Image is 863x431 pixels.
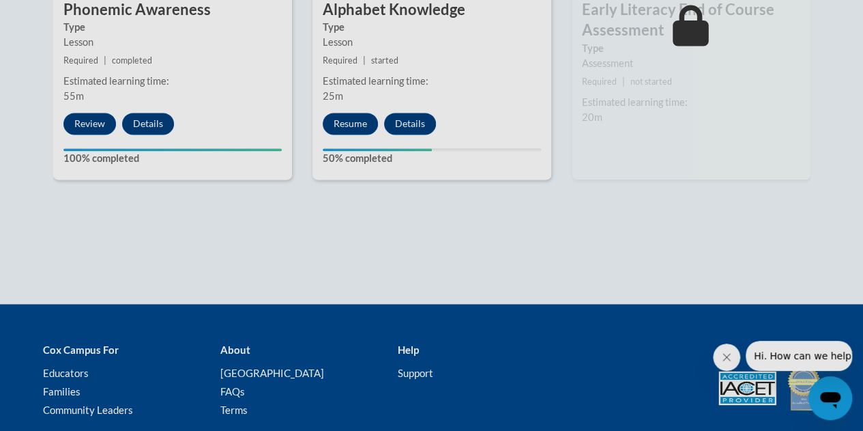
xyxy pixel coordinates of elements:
span: | [104,55,106,66]
button: Details [122,113,174,135]
label: 100% completed [63,151,282,166]
span: Hi. How can we help? [8,10,111,20]
iframe: Close message [713,344,740,371]
label: Type [323,20,541,35]
span: not started [630,77,672,87]
span: completed [112,55,152,66]
span: Required [582,77,617,87]
div: Estimated learning time: [63,74,282,89]
span: started [371,55,398,66]
span: Required [323,55,357,66]
button: Review [63,113,116,135]
div: Estimated learning time: [323,74,541,89]
a: Support [397,366,433,378]
div: Lesson [323,35,541,50]
iframe: Message from company [746,341,852,371]
img: Accredited IACET® Provider [718,371,776,405]
a: Terms [220,403,247,415]
div: Lesson [63,35,282,50]
label: Type [582,41,800,56]
span: 20m [582,111,602,123]
div: Estimated learning time: [582,95,800,110]
span: | [622,77,625,87]
b: About [220,343,250,355]
span: 25m [323,90,343,102]
label: 50% completed [323,151,541,166]
span: 55m [63,90,84,102]
iframe: Button to launch messaging window [808,376,852,420]
div: Assessment [582,56,800,71]
img: IDA® Accredited [787,364,821,412]
div: Your progress [323,148,432,151]
a: Community Leaders [43,403,133,415]
a: Families [43,385,81,397]
a: Educators [43,366,89,378]
b: Help [397,343,418,355]
button: Resume [323,113,378,135]
b: Cox Campus For [43,343,119,355]
label: Type [63,20,282,35]
div: Your progress [63,148,282,151]
a: FAQs [220,385,244,397]
span: Required [63,55,98,66]
a: [GEOGRAPHIC_DATA] [220,366,323,378]
button: Details [384,113,436,135]
span: | [363,55,366,66]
